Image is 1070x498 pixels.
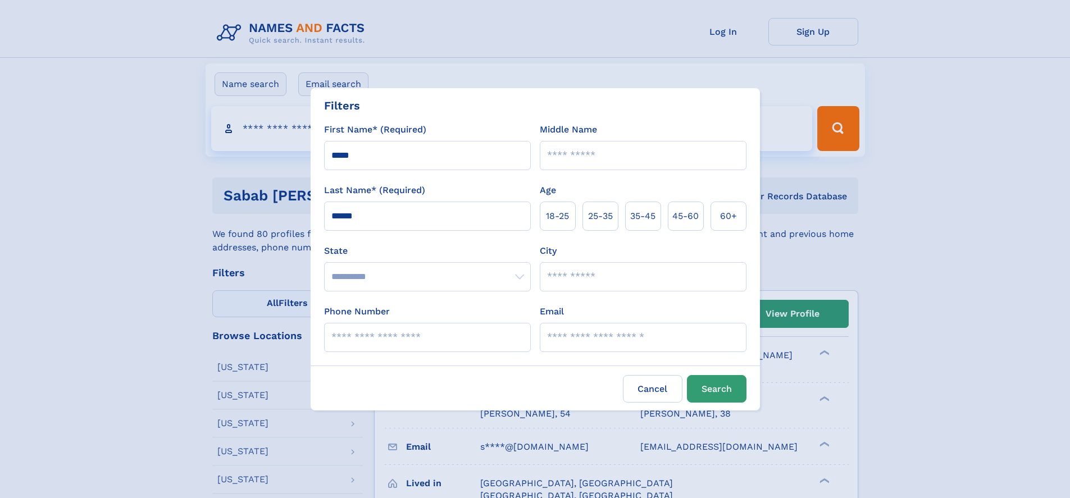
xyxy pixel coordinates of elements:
label: Last Name* (Required) [324,184,425,197]
span: 60+ [720,209,737,223]
span: 35‑45 [630,209,655,223]
label: First Name* (Required) [324,123,426,136]
span: 25‑35 [588,209,613,223]
label: State [324,244,531,258]
label: Age [540,184,556,197]
span: 45‑60 [672,209,699,223]
label: Middle Name [540,123,597,136]
span: 18‑25 [546,209,569,223]
button: Search [687,375,746,403]
label: Cancel [623,375,682,403]
div: Filters [324,97,360,114]
label: City [540,244,557,258]
label: Email [540,305,564,318]
label: Phone Number [324,305,390,318]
